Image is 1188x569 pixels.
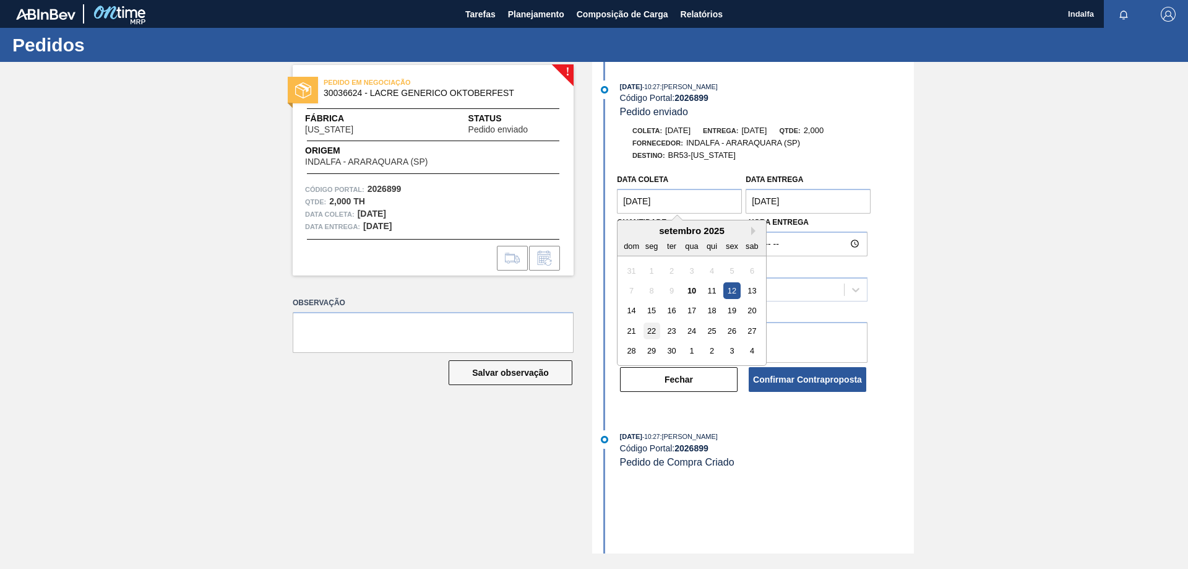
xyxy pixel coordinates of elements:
span: Qtde: [779,127,800,134]
span: [DATE] [620,83,642,90]
div: seg [643,238,660,254]
div: Choose quinta-feira, 18 de setembro de 2025 [704,303,720,319]
div: Choose quarta-feira, 1 de outubro de 2025 [684,342,700,359]
span: : [PERSON_NAME] [660,433,718,440]
div: Choose quarta-feira, 10 de setembro de 2025 [684,282,700,299]
button: Salvar observação [449,360,572,385]
div: Choose sexta-feira, 19 de setembro de 2025 [724,303,741,319]
span: INDALFA - ARARAQUARA (SP) [305,157,428,167]
input: dd/mm/yyyy [746,189,871,214]
div: Choose terça-feira, 30 de setembro de 2025 [663,342,680,359]
span: : [PERSON_NAME] [660,83,718,90]
div: dom [623,238,640,254]
span: [DATE] [665,126,691,135]
span: - 10:27 [642,84,660,90]
div: Choose terça-feira, 23 de setembro de 2025 [663,323,680,339]
h1: Pedidos [12,38,232,52]
div: Not available terça-feira, 2 de setembro de 2025 [663,263,680,279]
div: Choose domingo, 14 de setembro de 2025 [623,303,640,319]
span: Tarefas [465,7,496,22]
span: Código Portal: [305,183,364,196]
img: Logout [1161,7,1176,22]
div: Not available quinta-feira, 4 de setembro de 2025 [704,263,720,279]
div: Choose sexta-feira, 12 de setembro de 2025 [724,282,741,299]
span: Status [468,112,561,125]
span: Pedido de Compra Criado [620,457,734,467]
img: atual [601,436,608,443]
button: Fechar [620,367,738,392]
span: Coleta: [632,127,662,134]
div: qui [704,238,720,254]
div: Not available segunda-feira, 1 de setembro de 2025 [643,263,660,279]
div: Código Portal: [620,93,914,103]
span: 2,000 [804,126,824,135]
div: sab [744,238,760,254]
span: Origem [305,144,463,157]
div: Not available segunda-feira, 8 de setembro de 2025 [643,282,660,299]
div: Choose domingo, 28 de setembro de 2025 [623,342,640,359]
button: Notificações [1104,6,1143,23]
span: INDALFA - ARARAQUARA (SP) [686,138,800,147]
strong: 2,000 TH [329,196,365,206]
div: Not available sábado, 6 de setembro de 2025 [744,263,760,279]
label: Quantidade [617,218,666,227]
div: month 2025-09 [622,261,762,361]
span: Destino: [632,152,665,159]
div: Not available domingo, 7 de setembro de 2025 [623,282,640,299]
strong: 2026899 [674,93,708,103]
span: Data coleta: [305,208,355,220]
div: Choose domingo, 21 de setembro de 2025 [623,323,640,339]
span: Entrega: [703,127,738,134]
button: Next Month [751,227,760,235]
div: Choose terça-feira, 16 de setembro de 2025 [663,303,680,319]
img: TNhmsLtSVTkK8tSr43FrP2fwEKptu5GPRR3wAAAABJRU5ErkJggg== [16,9,75,20]
div: Choose segunda-feira, 15 de setembro de 2025 [643,303,660,319]
span: Planejamento [508,7,564,22]
span: Pedido enviado [620,106,688,117]
span: [DATE] [620,433,642,440]
span: Relatórios [681,7,723,22]
strong: [DATE] [358,209,386,219]
label: Observação [293,294,574,312]
div: Not available quarta-feira, 3 de setembro de 2025 [684,263,700,279]
strong: 2026899 [368,184,402,194]
label: Data entrega [746,175,803,184]
div: Choose sábado, 4 de outubro de 2025 [744,342,760,359]
span: [US_STATE] [305,125,353,134]
div: Not available terça-feira, 9 de setembro de 2025 [663,282,680,299]
div: Choose sábado, 27 de setembro de 2025 [744,323,760,339]
span: Fábrica [305,112,392,125]
div: Choose sábado, 20 de setembro de 2025 [744,303,760,319]
div: Choose segunda-feira, 22 de setembro de 2025 [643,323,660,339]
div: Choose quarta-feira, 24 de setembro de 2025 [684,323,700,339]
div: setembro 2025 [618,225,766,236]
span: - 10:27 [642,433,660,440]
div: Choose quinta-feira, 11 de setembro de 2025 [704,282,720,299]
div: Choose quinta-feira, 25 de setembro de 2025 [704,323,720,339]
label: Data coleta [617,175,668,184]
div: Ir para Composição de Carga [497,246,528,271]
div: Not available domingo, 31 de agosto de 2025 [623,263,640,279]
span: Composição de Carga [577,7,668,22]
div: Choose sexta-feira, 3 de outubro de 2025 [724,342,741,359]
strong: [DATE] [363,221,392,231]
div: Código Portal: [620,443,914,453]
img: atual [601,86,608,93]
div: ter [663,238,680,254]
div: Not available sexta-feira, 5 de setembro de 2025 [724,263,741,279]
div: Informar alteração no pedido [529,246,560,271]
span: PEDIDO EM NEGOCIAÇÃO [324,76,497,89]
div: Choose sábado, 13 de setembro de 2025 [744,282,760,299]
span: Fornecedor: [632,139,683,147]
span: Data entrega: [305,220,360,233]
div: Choose segunda-feira, 29 de setembro de 2025 [643,342,660,359]
strong: 2026899 [674,443,708,453]
div: sex [724,238,741,254]
div: Choose quarta-feira, 17 de setembro de 2025 [684,303,700,319]
input: dd/mm/yyyy [617,189,742,214]
label: Hora Entrega [749,214,867,232]
button: Confirmar Contraproposta [749,367,866,392]
img: status [295,82,311,98]
span: 30036624 - LACRE GENERICO OKTOBERFEST [324,89,548,98]
div: qua [684,238,700,254]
